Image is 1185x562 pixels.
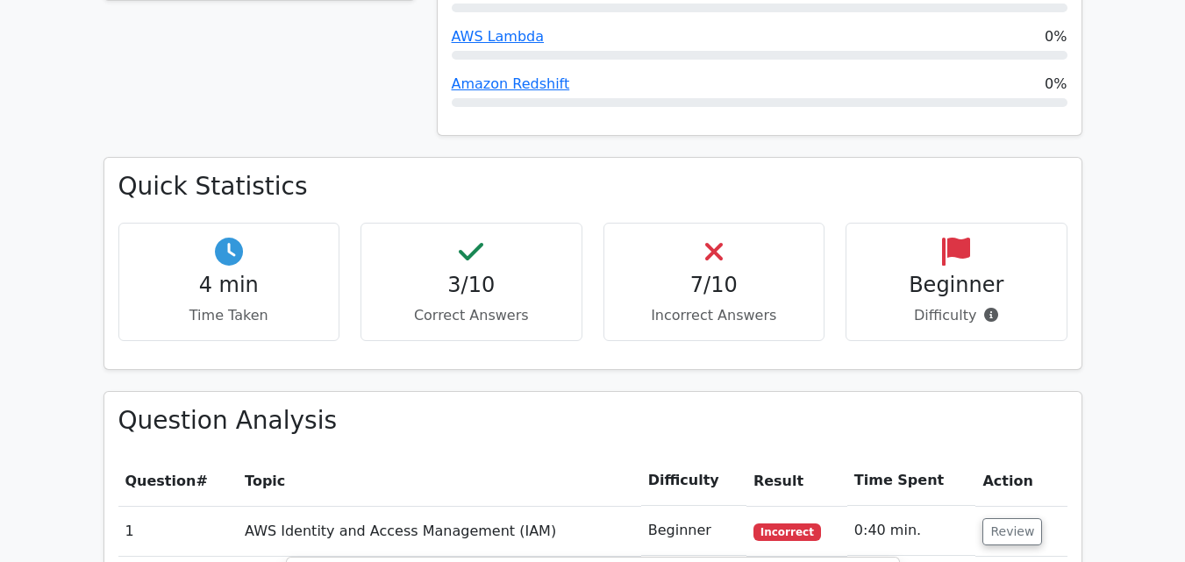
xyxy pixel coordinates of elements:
p: Correct Answers [375,305,568,326]
td: 1 [118,506,239,556]
button: Review [982,518,1042,545]
p: Incorrect Answers [618,305,810,326]
td: 0:40 min. [847,506,976,556]
h3: Question Analysis [118,406,1067,436]
th: # [118,456,239,506]
span: 0% [1045,74,1067,95]
h4: Beginner [860,273,1053,298]
a: Amazon Redshift [452,75,570,92]
h4: 4 min [133,273,325,298]
th: Time Spent [847,456,976,506]
td: Beginner [641,506,746,556]
h4: 3/10 [375,273,568,298]
span: Incorrect [753,523,821,541]
span: Question [125,473,196,489]
th: Result [746,456,847,506]
a: AWS Lambda [452,28,545,45]
th: Action [975,456,1067,506]
p: Time Taken [133,305,325,326]
h4: 7/10 [618,273,810,298]
p: Difficulty [860,305,1053,326]
h3: Quick Statistics [118,172,1067,202]
th: Topic [238,456,641,506]
span: 0% [1045,26,1067,47]
td: AWS Identity and Access Management (IAM) [238,506,641,556]
th: Difficulty [641,456,746,506]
